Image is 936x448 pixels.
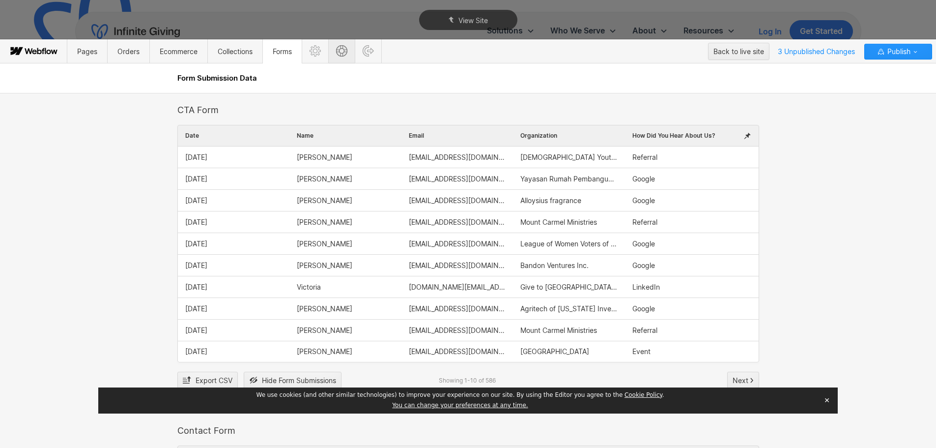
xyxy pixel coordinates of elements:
[885,44,910,59] span: Publish
[632,153,657,161] span: Referral
[409,348,506,356] span: [EMAIL_ADDRESS][DOMAIN_NAME]
[632,240,655,248] span: Google
[177,73,759,83] h2: Form Submission Data
[520,218,597,226] span: Mount Carmel Ministries
[632,327,657,334] span: Referral
[178,190,290,211] div: Sunday, March 9, 2025 11:49 AM
[185,283,207,291] span: [DATE]
[520,132,557,139] span: Organization
[520,197,581,205] span: Alloysius fragrance
[632,348,651,356] span: Event
[520,283,618,291] span: Give to [GEOGRAPHIC_DATA] incorporated
[409,283,506,291] span: [DOMAIN_NAME][EMAIL_ADDRESS][DOMAIN_NAME]
[513,125,625,146] div: Organization
[178,168,290,189] div: Friday, March 14, 2025 3:33 AM
[520,348,589,356] span: [GEOGRAPHIC_DATA]
[632,175,655,183] span: Google
[178,233,290,254] div: Thursday, March 6, 2025 4:49 PM
[409,240,506,248] span: [EMAIL_ADDRESS][DOMAIN_NAME]
[297,348,352,356] span: [PERSON_NAME]
[77,47,97,56] span: Pages
[409,153,506,161] span: [EMAIL_ADDRESS][DOMAIN_NAME]
[297,197,352,205] span: [PERSON_NAME]
[632,218,657,226] span: Referral
[160,47,198,56] span: Ecommerce
[244,372,341,389] button: Hide Form Submissions
[409,262,506,269] span: [EMAIL_ADDRESS][DOMAIN_NAME]
[178,211,290,233] div: Saturday, March 8, 2025 5:12 PM
[177,372,238,389] button: Export CSV
[632,262,655,269] span: Google
[625,125,737,146] div: How did you hear about us?
[624,391,662,398] a: Cookie Policy
[117,47,140,56] span: Orders
[196,373,232,388] span: Export CSV
[185,218,207,226] span: [DATE]
[178,341,290,362] div: Friday, February 21, 2025 4:09 PM
[458,16,488,25] span: View Site
[185,175,207,183] span: [DATE]
[632,305,655,313] span: Google
[520,175,618,183] span: Yayasan Rumah Pembangunan Berkelanjutan
[820,393,834,408] button: Close
[178,320,290,341] div: Wednesday, February 26, 2025 5:29 PM
[178,298,290,319] div: Thursday, February 27, 2025 8:55 PM
[632,197,655,205] span: Google
[297,283,321,291] span: Victoria
[409,218,506,226] span: [EMAIL_ADDRESS][DOMAIN_NAME]
[185,153,207,161] span: [DATE]
[733,373,748,388] span: Next
[297,132,313,139] span: Name
[773,44,859,59] span: 3 Unpublished Changes
[297,305,352,313] span: [PERSON_NAME]
[177,425,759,436] div: Contact Form
[185,262,207,269] span: [DATE]
[864,44,932,60] button: Publish
[256,391,664,398] span: We use cookies (and other similar technologies) to improve your experience on our site. By using ...
[178,147,290,168] div: Thursday, March 20, 2025 9:08 AM
[297,240,352,248] span: [PERSON_NAME]
[185,327,207,334] span: [DATE]
[273,47,292,56] span: Forms
[185,348,207,356] span: [DATE]
[520,327,597,334] span: Mount Carmel Ministries
[262,373,336,388] span: Hide Form Submissions
[632,132,715,139] span: How did you hear about us?
[297,327,352,334] span: [PERSON_NAME]
[409,327,506,334] span: [EMAIL_ADDRESS][DOMAIN_NAME]
[520,305,618,313] span: Agritech of [US_STATE] Investors Foundation
[409,305,506,313] span: [EMAIL_ADDRESS][DOMAIN_NAME]
[185,240,207,248] span: [DATE]
[289,125,401,146] div: Name
[708,43,769,60] button: Back to live site
[185,305,207,313] span: [DATE]
[218,47,253,56] span: Collections
[297,262,352,269] span: [PERSON_NAME]
[392,402,528,410] button: You can change your preferences at any time.
[632,283,660,291] span: LinkedIn
[297,153,352,161] span: [PERSON_NAME]
[297,175,352,183] span: [PERSON_NAME]
[177,105,759,115] div: CTA Form
[178,125,290,146] div: Date
[727,372,759,389] button: Next
[520,262,589,269] span: Bandon Ventures Inc.
[185,197,207,205] span: [DATE]
[297,218,352,226] span: [PERSON_NAME]
[713,44,764,59] div: Back to live site
[401,125,513,146] div: Email
[520,240,618,248] span: League of Women Voters of CA
[178,255,290,276] div: Thursday, March 6, 2025 12:26 AM
[409,132,424,139] span: Email
[178,276,290,298] div: Wednesday, March 5, 2025 1:45 AM
[520,153,618,161] span: [DEMOGRAPHIC_DATA] Youth for Sustainability
[409,175,506,183] span: [EMAIL_ADDRESS][DOMAIN_NAME]
[439,377,496,384] div: Showing 1-10 of 586
[409,197,506,205] span: [EMAIL_ADDRESS][DOMAIN_NAME]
